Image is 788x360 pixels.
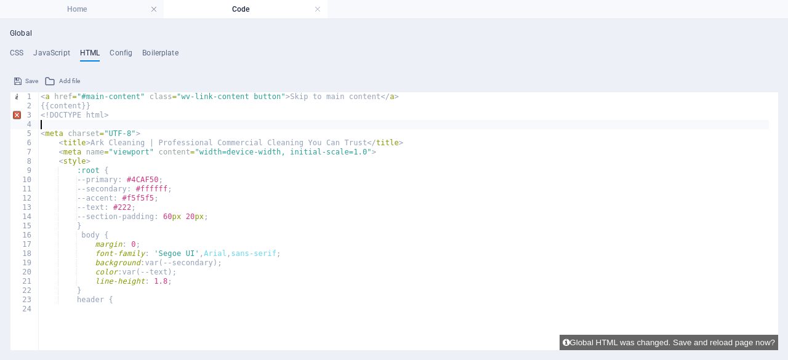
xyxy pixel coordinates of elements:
div: 7 [10,148,39,157]
div: 4 [10,120,39,129]
div: 13 [10,203,39,212]
div: 12 [10,194,39,203]
div: 15 [10,222,39,231]
button: Global HTML was changed. Save and reload page now? [560,335,778,350]
div: 8 [10,157,39,166]
div: 18 [10,249,39,258]
h4: Global [10,29,32,39]
div: 11 [10,185,39,194]
div: 14 [10,212,39,222]
h4: Code [164,2,328,16]
div: 24 [10,305,39,314]
div: 9 [10,166,39,175]
span: Save [25,74,38,89]
button: Save [12,74,40,89]
h4: HTML [80,49,100,62]
div: 2 [10,102,39,111]
div: 20 [10,268,39,277]
div: 1 [10,92,39,102]
div: 6 [10,138,39,148]
div: 22 [10,286,39,295]
h4: JavaScript [33,49,70,62]
h4: Boilerplate [142,49,179,62]
div: 23 [10,295,39,305]
div: 5 [10,129,39,138]
div: 17 [10,240,39,249]
h4: Config [110,49,132,62]
h4: CSS [10,49,23,62]
span: Add file [59,74,80,89]
div: 16 [10,231,39,240]
div: 3 [10,111,39,120]
div: 10 [10,175,39,185]
button: Add file [42,74,82,89]
div: 19 [10,258,39,268]
div: 21 [10,277,39,286]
